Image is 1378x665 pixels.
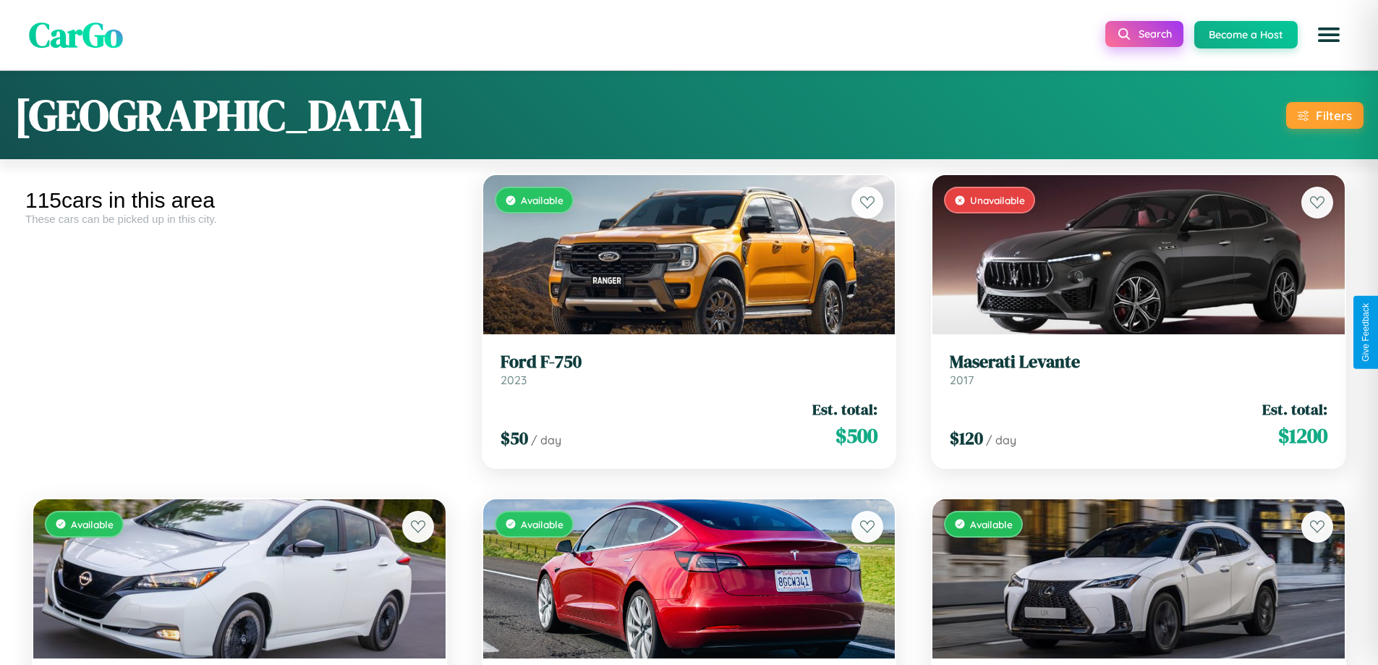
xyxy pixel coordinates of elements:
span: / day [986,433,1016,447]
span: $ 1200 [1278,421,1327,450]
span: Available [521,194,563,206]
button: Become a Host [1194,21,1298,48]
span: Est. total: [1262,399,1327,420]
h3: Maserati Levante [950,352,1327,373]
a: Maserati Levante2017 [950,352,1327,387]
span: / day [531,433,561,447]
div: Give Feedback [1361,303,1371,362]
div: 115 cars in this area [25,188,454,213]
span: CarGo [29,11,123,59]
span: Available [970,518,1013,530]
button: Filters [1286,102,1364,129]
span: Available [71,518,114,530]
span: 2023 [501,373,527,387]
span: 2017 [950,373,974,387]
button: Open menu [1309,14,1349,55]
span: Available [521,518,563,530]
span: $ 50 [501,426,528,450]
span: Unavailable [970,194,1025,206]
a: Ford F-7502023 [501,352,878,387]
h1: [GEOGRAPHIC_DATA] [14,85,425,145]
h3: Ford F-750 [501,352,878,373]
div: Filters [1316,108,1352,123]
button: Search [1105,21,1183,47]
span: Search [1139,27,1172,41]
div: These cars can be picked up in this city. [25,213,454,225]
span: $ 500 [835,421,877,450]
span: $ 120 [950,426,983,450]
span: Est. total: [812,399,877,420]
